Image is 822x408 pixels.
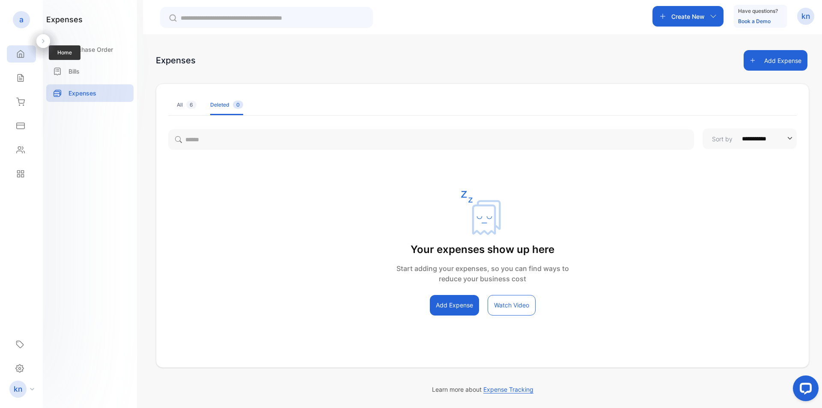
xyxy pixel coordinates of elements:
[703,128,797,149] button: Sort by
[68,67,80,76] p: Bills
[156,385,809,394] p: Learn more about
[461,191,504,235] img: empty state
[483,386,533,393] span: Expense Tracking
[46,14,83,25] h1: expenses
[68,89,96,98] p: Expenses
[396,263,569,284] p: Start adding your expenses, so you can find ways to reduce your business cost
[177,101,197,109] div: All
[744,50,807,71] button: Add Expense
[430,295,479,316] button: Add Expense
[156,54,196,67] div: Expenses
[797,6,814,27] button: kn
[712,134,733,143] p: Sort by
[738,18,771,24] a: Book a Demo
[14,384,22,395] p: kn
[46,63,134,80] a: Bills
[652,6,724,27] button: Create New
[19,14,24,25] p: a
[801,11,810,22] p: kn
[46,84,134,102] a: Expenses
[738,7,778,15] p: Have questions?
[671,12,705,21] p: Create New
[46,41,134,58] a: Purchase Order
[786,372,822,408] iframe: LiveChat chat widget
[68,45,113,54] p: Purchase Order
[396,242,569,257] p: Your expenses show up here
[488,295,536,316] button: Watch Video
[210,101,243,109] div: Deleted
[186,101,197,109] span: 6
[49,45,80,60] span: Home
[233,101,243,109] span: 0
